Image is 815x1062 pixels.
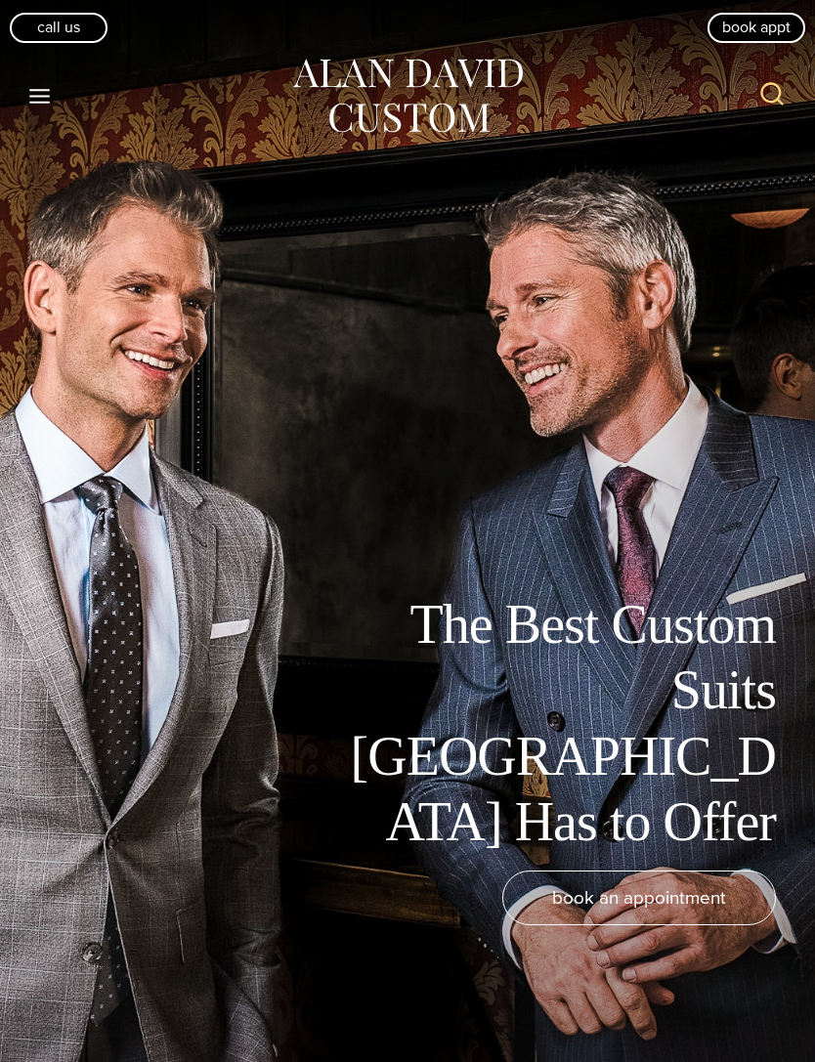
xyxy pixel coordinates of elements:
[10,13,107,42] a: Call Us
[290,53,525,140] img: Alan David Custom
[552,883,726,912] span: book an appointment
[20,78,61,113] button: Open menu
[336,592,776,855] h1: The Best Custom Suits [GEOGRAPHIC_DATA] Has to Offer
[708,13,805,42] a: book appt
[502,871,776,925] a: book an appointment
[749,72,795,119] button: View Search Form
